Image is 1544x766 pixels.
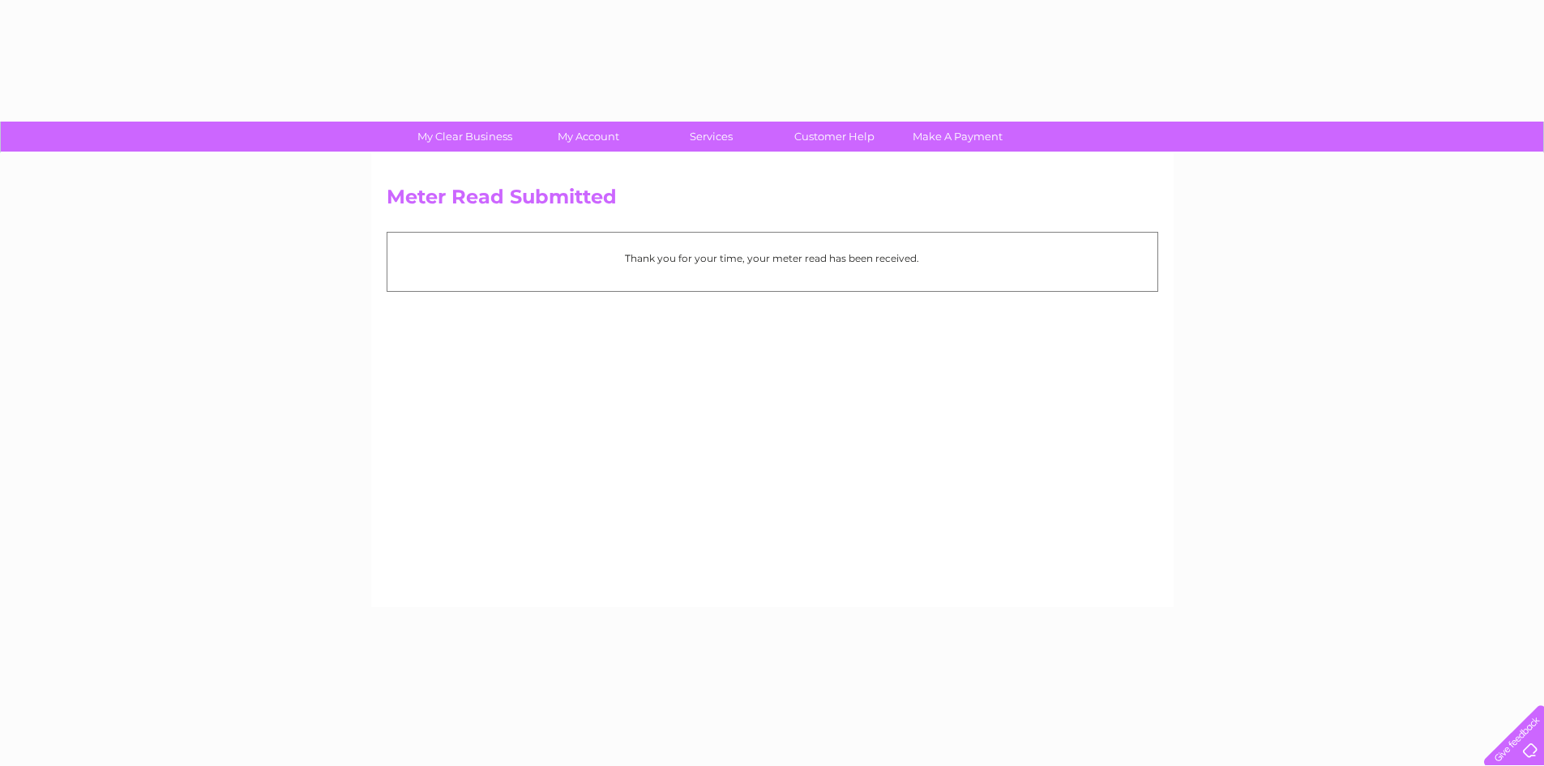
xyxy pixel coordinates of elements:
[387,186,1158,216] h2: Meter Read Submitted
[398,122,532,152] a: My Clear Business
[396,250,1149,266] p: Thank you for your time, your meter read has been received.
[521,122,655,152] a: My Account
[644,122,778,152] a: Services
[768,122,901,152] a: Customer Help
[891,122,1024,152] a: Make A Payment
